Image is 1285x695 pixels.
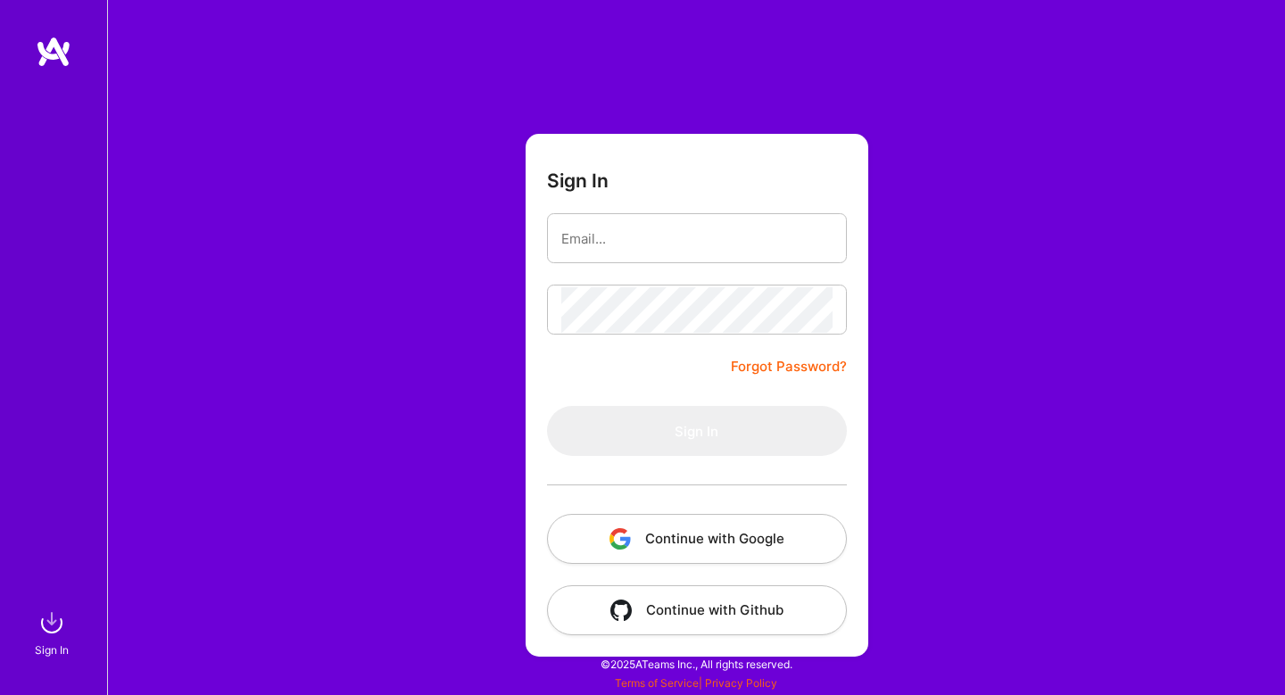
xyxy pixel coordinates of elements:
[705,676,777,690] a: Privacy Policy
[731,356,847,377] a: Forgot Password?
[547,170,609,192] h3: Sign In
[547,406,847,456] button: Sign In
[561,216,833,261] input: Email...
[547,585,847,635] button: Continue with Github
[609,528,631,550] img: icon
[36,36,71,68] img: logo
[615,676,777,690] span: |
[37,605,70,659] a: sign inSign In
[107,641,1285,686] div: © 2025 ATeams Inc., All rights reserved.
[35,641,69,659] div: Sign In
[610,600,632,621] img: icon
[34,605,70,641] img: sign in
[615,676,699,690] a: Terms of Service
[547,514,847,564] button: Continue with Google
